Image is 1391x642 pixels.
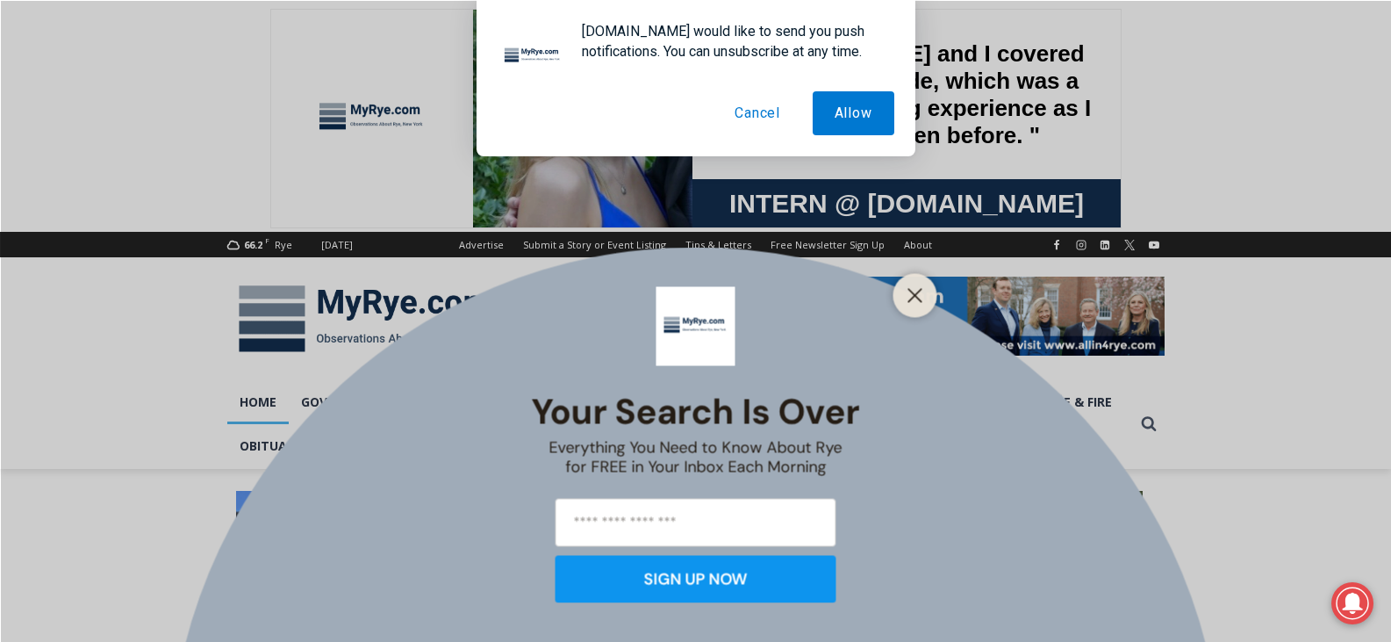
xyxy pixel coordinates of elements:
[498,21,568,91] img: notification icon
[459,175,814,214] span: Intern @ [DOMAIN_NAME]
[568,21,894,61] div: [DOMAIN_NAME] would like to send you push notifications. You can unsubscribe at any time.
[443,1,829,170] div: "[PERSON_NAME] and I covered the [DATE] Parade, which was a really eye opening experience as I ha...
[813,91,894,135] button: Allow
[713,91,802,135] button: Cancel
[422,170,850,219] a: Intern @ [DOMAIN_NAME]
